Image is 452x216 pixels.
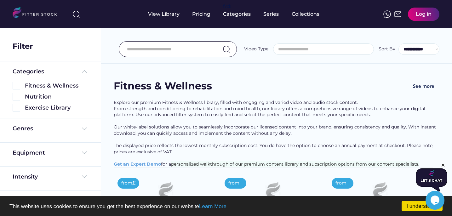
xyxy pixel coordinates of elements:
div: Filter [13,41,33,52]
iframe: chat widget [416,162,447,191]
button: See more [408,79,439,93]
div: from [228,180,239,186]
div: Sort By [379,46,395,52]
div: Collections [292,11,319,18]
div: Series [263,11,279,18]
p: This website uses cookies to ensure you get the best experience on our website [9,204,443,209]
span: The displayed price reflects the lowest monthly subscription cost. You do have the option to choo... [114,143,435,155]
div: Nutrition [25,93,88,101]
img: Rectangle%205126.svg [13,104,20,111]
div: Exercise Library [25,104,88,112]
div: View Library [148,11,180,18]
img: meteor-icons_whatsapp%20%281%29.svg [383,10,391,18]
img: Rectangle%205126.svg [13,93,20,100]
div: Fitness & Wellness [25,82,88,90]
div: Equipment [13,149,45,157]
div: Genres [13,125,33,133]
img: search-normal%203.svg [72,10,80,18]
a: Get an Expert Demo [114,161,161,167]
img: Frame%20%284%29.svg [81,125,88,133]
a: Learn More [199,203,226,209]
span: personalized walkthrough of our premium content library and subscription options from our content... [171,161,419,167]
img: Rectangle%205126.svg [13,82,20,89]
div: Explore our premium Fitness & Wellness library, filled with engaging and varied video and audio s... [114,99,439,168]
img: Frame%20%285%29.svg [81,68,88,75]
div: Categories [223,11,251,18]
div: Intensity [13,173,38,181]
img: LOGO.svg [13,7,62,20]
img: search-normal.svg [223,45,230,53]
div: Log in [416,11,432,18]
div: Categories [13,68,44,76]
div: from [121,180,132,186]
iframe: chat widget [426,191,446,210]
div: Pricing [192,11,210,18]
div: Video Type [244,46,268,52]
img: Frame%20%284%29.svg [81,149,88,156]
img: Frame%2051.svg [394,10,402,18]
div: £ [132,179,135,186]
a: I understand! [402,201,443,211]
div: fvck [223,3,231,9]
img: Frame%20%284%29.svg [81,173,88,180]
div: from [335,180,346,186]
div: Fitness & Wellness [114,79,212,93]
